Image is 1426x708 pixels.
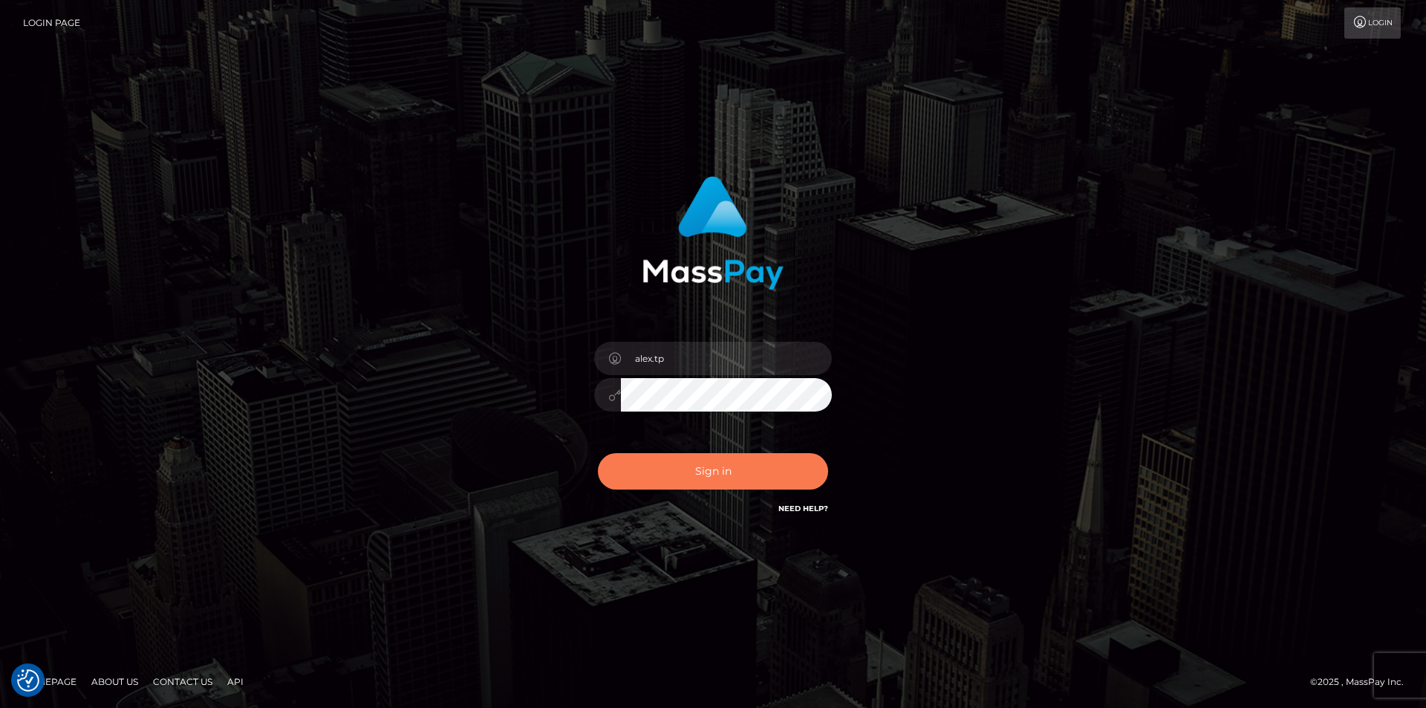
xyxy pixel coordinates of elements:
[23,7,80,39] a: Login Page
[1310,674,1415,690] div: © 2025 , MassPay Inc.
[598,453,828,490] button: Sign in
[642,176,784,290] img: MassPay Login
[17,669,39,692] img: Revisit consent button
[1344,7,1401,39] a: Login
[147,670,218,693] a: Contact Us
[621,342,832,375] input: Username...
[85,670,144,693] a: About Us
[16,670,82,693] a: Homepage
[17,669,39,692] button: Consent Preferences
[778,504,828,513] a: Need Help?
[221,670,250,693] a: API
